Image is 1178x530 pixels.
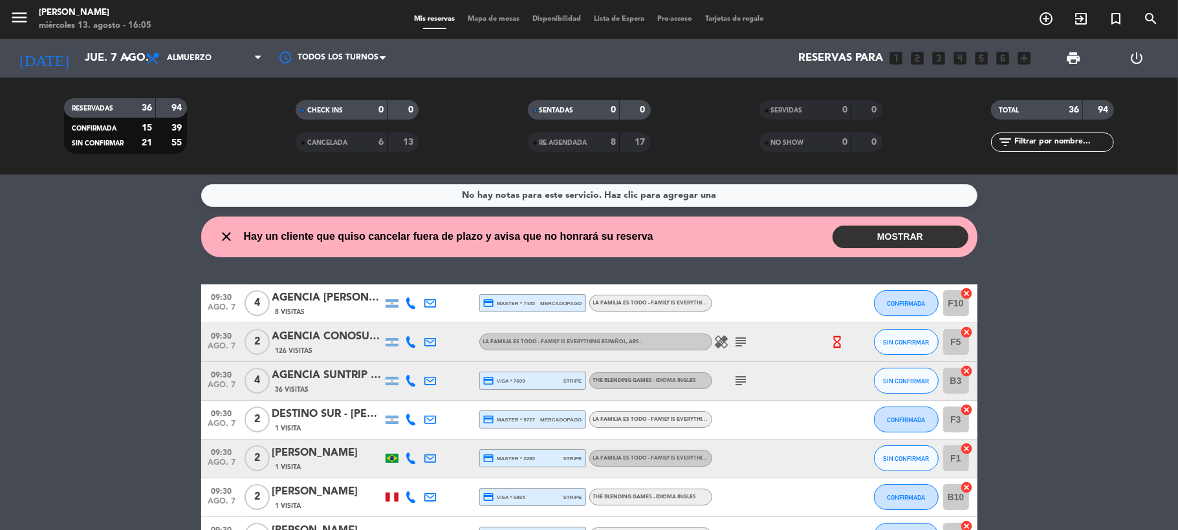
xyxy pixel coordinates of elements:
[842,138,847,147] strong: 0
[952,50,968,67] i: looks_4
[1108,11,1124,26] i: turned_in_not
[1098,105,1111,114] strong: 94
[245,407,270,432] span: 2
[483,491,495,503] i: credit_card
[563,493,582,502] span: stripe
[272,367,382,384] div: AGENCIA SUNTRIP - [PERSON_NAME] dos [PERSON_NAME] x4
[635,138,648,147] strong: 17
[887,494,925,501] span: CONFIRMADA
[245,368,270,394] span: 4
[1105,39,1168,78] div: LOG OUT
[994,50,1011,67] i: looks_6
[272,290,382,306] div: AGENCIA [PERSON_NAME]
[593,456,737,461] span: La Familia es Todo - Family is Everything Español
[563,454,582,463] span: stripe
[961,287,974,300] i: cancel
[39,19,151,32] div: miércoles 13. agosto - 16:05
[276,385,309,395] span: 36 Visitas
[540,140,587,146] span: RE AGENDADA
[276,307,305,317] span: 8 Visitas
[206,458,238,473] span: ago. 7
[206,381,238,396] span: ago. 7
[883,377,929,385] span: SIN CONFIRMAR
[245,484,270,510] span: 2
[1016,50,1032,67] i: add_box
[771,107,803,114] span: SERVIDAS
[379,138,384,147] strong: 6
[883,455,929,462] span: SIN CONFIRMAR
[483,452,495,464] i: credit_card
[874,290,939,316] button: CONFIRMADA
[245,290,270,316] span: 4
[272,483,382,500] div: [PERSON_NAME]
[72,105,113,112] span: RESERVADAS
[206,342,238,357] span: ago. 7
[206,405,238,420] span: 09:30
[483,297,536,309] span: master * 7445
[540,416,582,424] span: mercadopago
[871,105,879,114] strong: 0
[887,300,925,307] span: CONFIRMADA
[206,303,238,318] span: ago. 7
[276,501,301,511] span: 1 Visita
[874,368,939,394] button: SIN CONFIRMAR
[244,228,653,245] span: Hay un cliente que quiso cancelar fuera de plazo y avisa que no honrará su reserva
[167,54,212,63] span: Almuerzo
[1069,105,1079,114] strong: 36
[10,8,29,27] i: menu
[563,377,582,385] span: stripe
[874,445,939,471] button: SIN CONFIRMAR
[206,483,238,498] span: 09:30
[961,481,974,494] i: cancel
[871,138,879,147] strong: 0
[72,140,124,147] span: SIN CONFIRMAR
[888,50,904,67] i: looks_one
[171,123,184,132] strong: 39
[206,328,238,343] span: 09:30
[276,423,301,434] span: 1 Visita
[887,416,925,423] span: CONFIRMADA
[611,105,616,114] strong: 0
[72,125,116,132] span: CONFIRMADA
[403,138,416,147] strong: 13
[10,8,29,32] button: menu
[627,339,642,344] span: , ARS .
[998,134,1013,150] i: filter_list
[219,229,235,244] i: close
[483,297,495,309] i: credit_card
[1065,50,1081,66] span: print
[171,138,184,147] strong: 55
[771,140,804,146] span: NO SHOW
[593,494,697,500] span: The Blending Games - Idioma Ingles
[640,105,648,114] strong: 0
[206,366,238,381] span: 09:30
[10,44,78,72] i: [DATE]
[909,50,926,67] i: looks_two
[245,329,270,355] span: 2
[540,299,582,308] span: mercadopago
[593,417,737,422] span: La Familia es Todo - Family is Everything Español
[245,445,270,471] span: 2
[999,107,1019,114] span: TOTAL
[842,105,847,114] strong: 0
[961,403,974,416] i: cancel
[483,491,525,503] span: visa * 6865
[142,138,152,147] strong: 21
[1013,135,1113,149] input: Filtrar por nombre...
[272,406,382,423] div: DESTINO SUR - [PERSON_NAME]
[408,105,416,114] strong: 0
[973,50,990,67] i: looks_5
[462,188,716,203] div: No hay notas para este servicio. Haz clic para agregar una
[714,334,730,350] i: healing
[699,16,770,23] span: Tarjetas de regalo
[272,445,382,461] div: [PERSON_NAME]
[276,462,301,472] span: 1 Visita
[276,346,313,356] span: 126 Visitas
[483,375,525,387] span: visa * 7609
[593,378,697,383] span: The Blending Games - Idioma Ingles
[408,16,461,23] span: Mis reservas
[651,16,699,23] span: Pre-acceso
[142,123,152,132] strong: 15
[961,326,974,339] i: cancel
[206,419,238,434] span: ago. 7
